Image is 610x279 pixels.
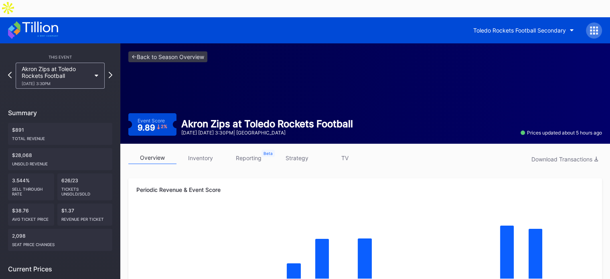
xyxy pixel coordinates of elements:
div: seat price changes [12,239,108,247]
div: $38.76 [8,204,54,226]
div: 9.89 [138,124,167,132]
a: reporting [225,152,273,164]
div: $891 [8,123,112,145]
div: Revenue per ticket [61,214,109,222]
div: Event Score [138,118,165,124]
div: Download Transactions [531,156,598,163]
div: [DATE] [DATE] 3:30PM | [GEOGRAPHIC_DATA] [181,130,353,136]
a: inventory [176,152,225,164]
div: $1.37 [57,204,113,226]
a: TV [321,152,369,164]
div: Unsold Revenue [12,158,108,166]
div: 2 % [161,124,167,129]
a: strategy [273,152,321,164]
div: This Event [8,55,112,59]
button: Download Transactions [527,154,602,165]
div: Summary [8,109,112,117]
a: <-Back to Season Overview [128,51,207,62]
button: Toledo Rockets Football Secondary [467,23,580,38]
div: Akron Zips at Toledo Rockets Football [22,65,91,86]
div: Total Revenue [12,133,108,141]
div: Prices updated about 5 hours ago [521,130,602,136]
div: 2,098 [8,229,112,251]
a: overview [128,152,176,164]
div: Current Prices [8,265,112,273]
div: 3.544% [8,173,54,200]
div: Akron Zips at Toledo Rockets Football [181,118,353,130]
div: Periodic Revenue & Event Score [136,186,594,193]
div: [DATE] 3:30PM [22,81,91,86]
div: Toledo Rockets Football Secondary [473,27,566,34]
div: Tickets Unsold/Sold [61,183,109,196]
div: 626/23 [57,173,113,200]
div: Sell Through Rate [12,183,50,196]
div: $28,068 [8,148,112,170]
div: Avg ticket price [12,214,50,222]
